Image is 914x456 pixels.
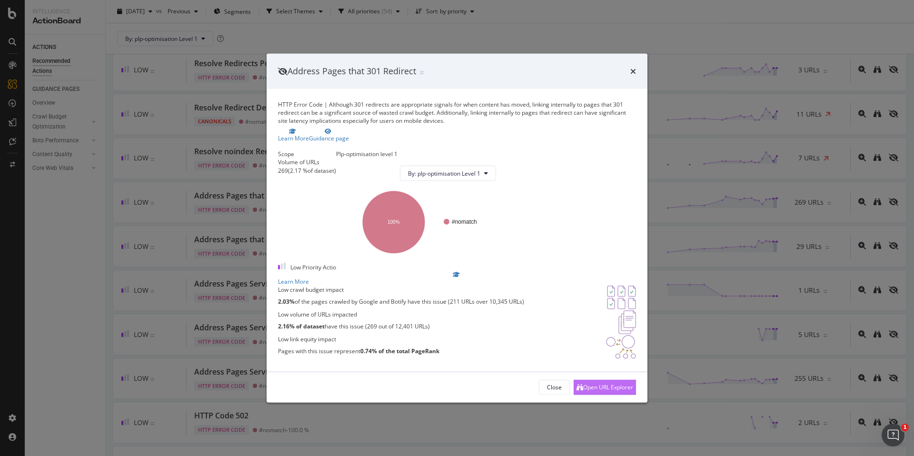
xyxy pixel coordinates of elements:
div: ( 2.17 % of dataset ) [288,166,336,174]
div: times [630,65,636,78]
img: e5DMFwAAAABJRU5ErkJggg== [618,310,636,334]
div: Low volume of URLs impacted [278,310,430,318]
div: Learn More [278,277,636,285]
span: 1 [901,424,909,431]
div: Plp-optimisation level 1 [336,150,504,158]
p: Pages with this issue represent [278,347,439,355]
a: Guidance page [309,129,349,142]
div: Scope [278,150,336,158]
img: AY0oso9MOvYAAAAASUVORK5CYII= [607,285,636,309]
text: #nomatch [452,218,477,225]
div: Low crawl budget impact [278,285,524,293]
img: Equal [420,71,424,74]
p: of the pages crawled by Google and Botify have this issue (211 URLs over 10,345 URLs) [278,297,524,306]
span: By: plp-optimisation Level 1 [408,169,480,178]
button: Open URL Explorer [574,379,636,395]
div: Although 301 redirects are appropriate signals for when content has moved, linking internally to ... [278,100,636,124]
div: Learn More [278,134,309,142]
span: | [324,100,328,108]
a: Learn More [278,271,636,285]
strong: 2.16% of dataset [278,322,325,330]
div: 269 [278,166,288,174]
div: Guidance page [309,134,349,142]
span: HTTP Error Code [278,100,323,108]
p: have this issue (269 out of 12,401 URLs) [278,322,430,330]
div: Close [547,383,562,391]
span: Address Pages that 301 Redirect [288,65,416,77]
strong: 0.74% of the total PageRank [360,347,439,355]
div: Open URL Explorer [583,383,633,391]
iframe: Intercom live chat [882,424,904,446]
span: Low Priority Action [290,263,339,271]
button: By: plp-optimisation Level 1 [400,166,496,181]
div: Volume of URLs [278,158,336,166]
svg: A chart. [344,188,496,255]
strong: 2.03% [278,297,295,306]
button: Close [539,379,570,395]
img: DDxVyA23.png [606,335,636,359]
text: 100% [387,220,400,225]
div: eye-slash [278,68,288,75]
a: Learn More [278,129,309,142]
div: Low link equity impact [278,335,439,343]
div: modal [267,54,647,403]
